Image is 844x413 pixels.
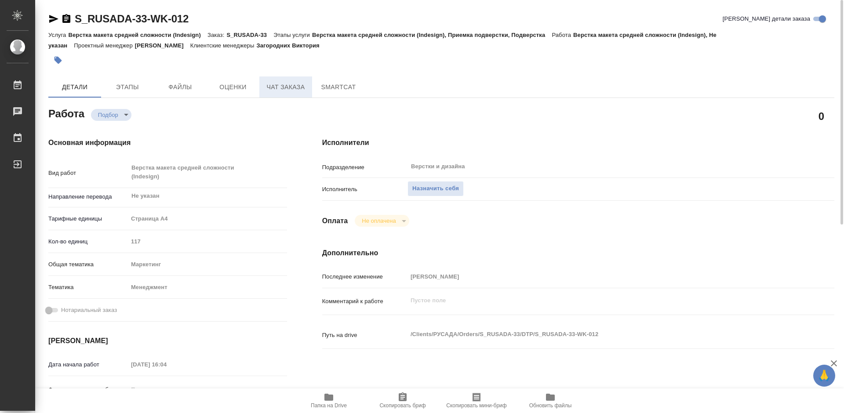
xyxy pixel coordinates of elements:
span: Детали [54,82,96,93]
p: Вид работ [48,169,128,178]
input: Пустое поле [407,270,792,283]
button: Скопировать ссылку [61,14,72,24]
h4: [PERSON_NAME] [48,336,287,346]
p: Клиентские менеджеры [190,42,257,49]
div: Подбор [91,109,131,121]
p: Общая тематика [48,260,128,269]
p: Верстка макета средней сложности (Indesign), Приемка подверстки, Подверстка [312,32,552,38]
button: Назначить себя [407,181,464,196]
p: Этапы услуги [273,32,312,38]
p: Тарифные единицы [48,214,128,223]
p: Кол-во единиц [48,237,128,246]
a: S_RUSADA-33-WK-012 [75,13,189,25]
input: Пустое поле [128,235,287,248]
h4: Дополнительно [322,248,834,258]
span: Нотариальный заказ [61,306,117,315]
span: Обновить файлы [529,402,572,409]
span: SmartCat [317,82,360,93]
p: Работа [552,32,573,38]
p: Направление перевода [48,192,128,201]
span: Скопировать бриф [379,402,426,409]
h4: Оплата [322,216,348,226]
p: Тематика [48,283,128,292]
p: Верстка макета средней сложности (Indesign) [68,32,207,38]
p: Услуга [48,32,68,38]
p: Путь на drive [322,331,407,340]
button: Обновить файлы [513,388,587,413]
div: Подбор [355,215,409,227]
p: Проектный менеджер [74,42,135,49]
button: Не оплачена [359,217,398,225]
input: Пустое поле [128,358,205,371]
div: Страница А4 [128,211,287,226]
h2: 0 [819,109,824,123]
h4: Исполнители [322,138,834,148]
span: Папка на Drive [311,402,347,409]
p: Комментарий к работе [322,297,407,306]
span: Скопировать мини-бриф [446,402,506,409]
span: 🙏 [817,366,832,385]
span: Назначить себя [412,184,459,194]
p: Заказ: [207,32,226,38]
span: Чат заказа [265,82,307,93]
span: Файлы [159,82,201,93]
p: Дата начала работ [48,360,128,369]
textarea: /Clients/РУСАДА/Orders/S_RUSADA-33/DTP/S_RUSADA-33-WK-012 [407,327,792,342]
p: Последнее изменение [322,272,407,281]
p: Подразделение [322,163,407,172]
button: Подбор [95,111,121,119]
p: Загородних Виктория [256,42,326,49]
button: Скопировать мини-бриф [440,388,513,413]
p: [PERSON_NAME] [135,42,190,49]
h2: Работа [48,105,84,121]
span: [PERSON_NAME] детали заказа [723,14,810,23]
input: Пустое поле [128,383,205,396]
button: 🙏 [813,365,835,387]
p: Факт. дата начала работ [48,385,128,394]
h4: Основная информация [48,138,287,148]
span: Оценки [212,82,254,93]
button: Папка на Drive [292,388,366,413]
div: Маркетинг [128,257,287,272]
span: Этапы [106,82,149,93]
button: Скопировать бриф [366,388,440,413]
div: Менеджмент [128,280,287,295]
button: Добавить тэг [48,51,68,70]
p: S_RUSADA-33 [226,32,273,38]
p: Исполнитель [322,185,407,194]
button: Скопировать ссылку для ЯМессенджера [48,14,59,24]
